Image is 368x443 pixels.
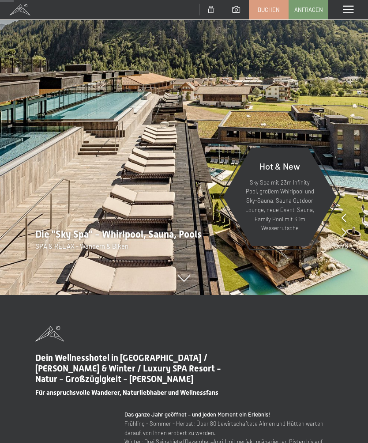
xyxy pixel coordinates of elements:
span: Anfragen [294,6,323,14]
span: 1 [339,241,342,251]
span: Hot & New [259,161,300,171]
p: Sky Spa mit 23m Infinity Pool, großem Whirlpool und Sky-Sauna, Sauna Outdoor Lounge, neue Event-S... [244,178,315,233]
span: SPA & RELAX - Wandern & Biken [35,242,128,250]
a: Anfragen [289,0,328,19]
a: Hot & New Sky Spa mit 23m Infinity Pool, großem Whirlpool und Sky-Sauna, Sauna Outdoor Lounge, ne... [222,147,337,246]
span: Für anspruchsvolle Wanderer, Naturliebhaber und Wellnessfans [35,389,218,397]
strong: Das ganze Jahr geöffnet – und jeden Moment ein Erlebnis! [124,411,270,418]
a: Buchen [249,0,288,19]
span: Dein Wellnesshotel in [GEOGRAPHIC_DATA] / [PERSON_NAME] & Winter / Luxury SPA Resort - Natur - Gr... [35,352,221,384]
span: / [342,241,345,251]
span: Buchen [258,6,280,14]
span: 8 [345,241,348,251]
span: Die "Sky Spa" - Whirlpool, Sauna, Pools [35,229,202,240]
